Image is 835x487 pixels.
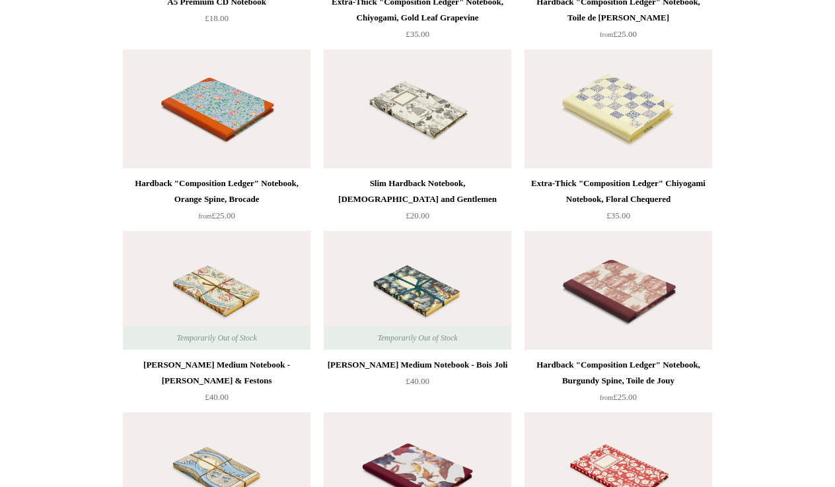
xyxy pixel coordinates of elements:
span: from [600,394,613,401]
a: [PERSON_NAME] Medium Notebook - [PERSON_NAME] & Festons £40.00 [123,357,310,411]
div: Hardback "Composition Ledger" Notebook, Burgundy Spine, Toile de Jouy [528,357,709,389]
img: Antoinette Poisson Medium Notebook - Guirlande & Festons [123,231,310,350]
img: Hardback "Composition Ledger" Notebook, Burgundy Spine, Toile de Jouy [525,231,712,350]
span: £25.00 [198,211,235,220]
a: Hardback "Composition Ledger" Notebook, Orange Spine, Brocade from£25.00 [123,176,310,230]
a: Hardback "Composition Ledger" Notebook, Orange Spine, Brocade Hardback "Composition Ledger" Noteb... [123,49,310,168]
a: Hardback "Composition Ledger" Notebook, Burgundy Spine, Toile de Jouy from£25.00 [525,357,712,411]
span: Temporarily Out of Stock [163,326,270,350]
div: [PERSON_NAME] Medium Notebook - [PERSON_NAME] & Festons [126,357,307,389]
a: Extra-Thick "Composition Ledger" Chiyogami Notebook, Floral Chequered Extra-Thick "Composition Le... [525,49,712,168]
div: Extra-Thick "Composition Ledger" Chiyogami Notebook, Floral Chequered [528,176,709,207]
span: £35.00 [606,211,630,220]
span: £18.00 [205,13,229,23]
img: Slim Hardback Notebook, Ladies and Gentlemen [324,49,511,168]
span: £25.00 [600,29,637,39]
a: Antoinette Poisson Medium Notebook - Bois Joli Antoinette Poisson Medium Notebook - Bois Joli Tem... [324,231,511,350]
span: Temporarily Out of Stock [364,326,470,350]
a: Hardback "Composition Ledger" Notebook, Burgundy Spine, Toile de Jouy Hardback "Composition Ledge... [525,231,712,350]
span: from [198,212,211,220]
img: Antoinette Poisson Medium Notebook - Bois Joli [324,231,511,350]
span: from [600,31,613,38]
span: £20.00 [406,211,429,220]
img: Extra-Thick "Composition Ledger" Chiyogami Notebook, Floral Chequered [525,49,712,168]
a: Slim Hardback Notebook, [DEMOGRAPHIC_DATA] and Gentlemen £20.00 [324,176,511,230]
a: [PERSON_NAME] Medium Notebook - Bois Joli £40.00 [324,357,511,411]
a: Slim Hardback Notebook, Ladies and Gentlemen Slim Hardback Notebook, Ladies and Gentlemen [324,49,511,168]
span: £40.00 [205,392,229,402]
div: Slim Hardback Notebook, [DEMOGRAPHIC_DATA] and Gentlemen [327,176,508,207]
span: £40.00 [406,376,429,386]
span: £35.00 [406,29,429,39]
img: Hardback "Composition Ledger" Notebook, Orange Spine, Brocade [123,49,310,168]
div: [PERSON_NAME] Medium Notebook - Bois Joli [327,357,508,373]
a: Antoinette Poisson Medium Notebook - Guirlande & Festons Antoinette Poisson Medium Notebook - Gui... [123,231,310,350]
a: Extra-Thick "Composition Ledger" Chiyogami Notebook, Floral Chequered £35.00 [525,176,712,230]
span: £25.00 [600,392,637,402]
div: Hardback "Composition Ledger" Notebook, Orange Spine, Brocade [126,176,307,207]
